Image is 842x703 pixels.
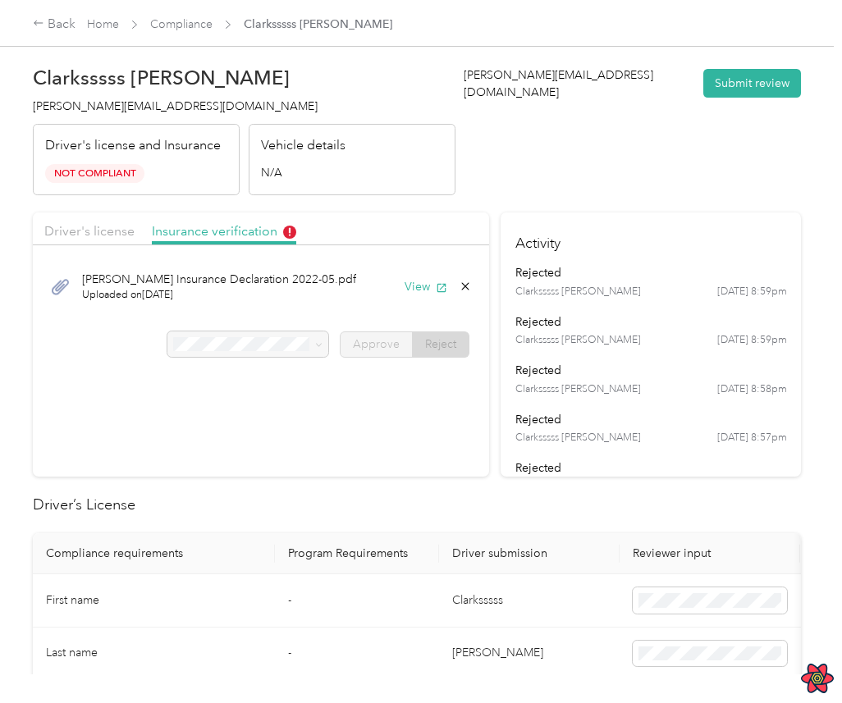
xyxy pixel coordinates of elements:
[439,628,620,681] td: [PERSON_NAME]
[515,285,641,299] span: Clarksssss [PERSON_NAME]
[501,212,801,264] h4: Activity
[464,66,695,101] div: [PERSON_NAME][EMAIL_ADDRESS][DOMAIN_NAME]
[87,17,119,31] a: Home
[46,646,98,660] span: Last name
[261,136,345,156] p: Vehicle details
[33,15,76,34] div: Back
[425,337,456,351] span: Reject
[439,533,620,574] th: Driver submission
[152,223,296,239] span: Insurance verification
[275,628,439,681] td: -
[33,533,275,574] th: Compliance requirements
[45,136,221,156] p: Driver's license and Insurance
[33,66,455,89] h2: Clarksssss [PERSON_NAME]
[261,164,282,181] span: N/A
[515,459,787,477] div: rejected
[45,164,144,183] span: Not Compliant
[244,16,392,33] span: Clarksssss [PERSON_NAME]
[703,69,801,98] button: Submit review
[750,611,842,703] iframe: Everlance-gr Chat Button Frame
[515,313,787,331] div: rejected
[801,662,834,695] button: Open React Query Devtools
[405,278,447,295] button: View
[620,533,800,574] th: Reviewer input
[515,264,787,281] div: rejected
[82,271,356,288] span: [PERSON_NAME] Insurance Declaration 2022-05.pdf
[275,574,439,628] td: -
[33,574,275,628] td: First name
[717,285,787,299] time: [DATE] 8:59pm
[33,494,801,516] h2: Driver’s License
[353,337,400,351] span: Approve
[439,574,620,628] td: Clarksssss
[275,533,439,574] th: Program Requirements
[717,333,787,348] time: [DATE] 8:59pm
[46,593,99,607] span: First name
[515,362,787,379] div: rejected
[82,288,356,303] span: Uploaded on [DATE]
[717,382,787,397] time: [DATE] 8:58pm
[44,223,135,239] span: Driver's license
[33,99,318,113] span: [PERSON_NAME][EMAIL_ADDRESS][DOMAIN_NAME]
[515,411,787,428] div: rejected
[33,628,275,681] td: Last name
[515,333,641,348] span: Clarksssss [PERSON_NAME]
[515,431,641,445] span: Clarksssss [PERSON_NAME]
[150,17,213,31] a: Compliance
[717,431,787,445] time: [DATE] 8:57pm
[515,382,641,397] span: Clarksssss [PERSON_NAME]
